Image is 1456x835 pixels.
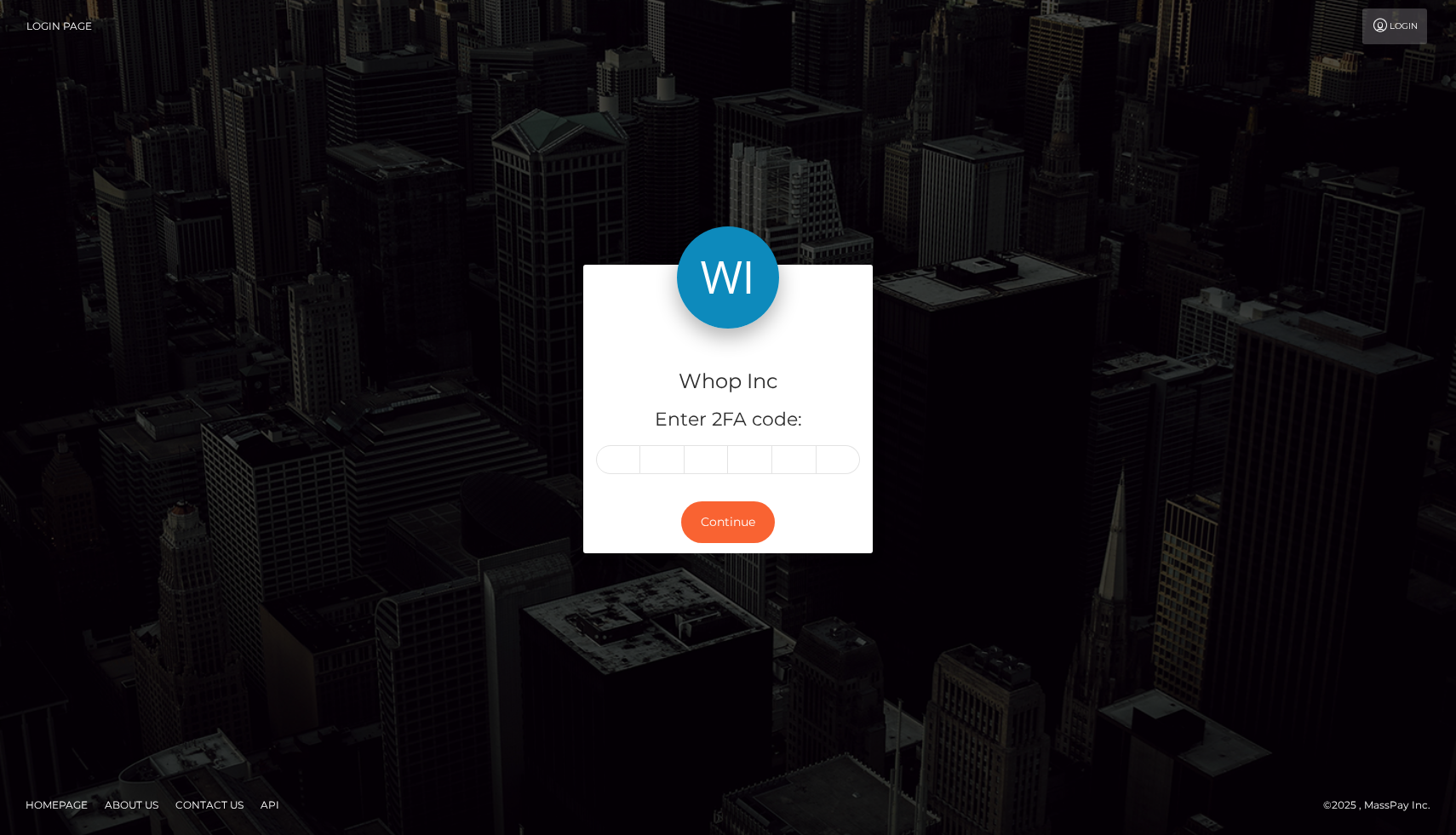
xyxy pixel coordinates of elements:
a: About Us [98,792,165,818]
a: Login Page [26,9,92,44]
button: Continue [681,501,775,543]
a: Login [1362,9,1427,44]
a: API [254,792,286,818]
h4: Whop Inc [596,367,860,397]
div: © 2025 , MassPay Inc. [1323,796,1443,815]
h5: Enter 2FA code: [596,407,860,433]
a: Homepage [19,792,95,818]
img: Whop Inc [677,226,779,329]
a: Contact Us [169,792,250,818]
